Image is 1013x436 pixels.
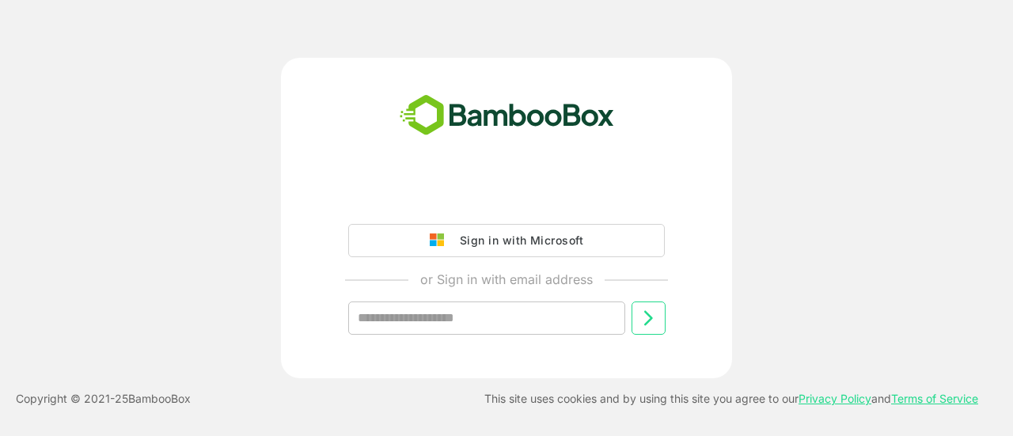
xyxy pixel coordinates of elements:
[430,233,452,248] img: google
[891,392,978,405] a: Terms of Service
[484,389,978,408] p: This site uses cookies and by using this site you agree to our and
[799,392,871,405] a: Privacy Policy
[452,230,583,251] div: Sign in with Microsoft
[391,89,623,142] img: bamboobox
[348,224,665,257] button: Sign in with Microsoft
[16,389,191,408] p: Copyright © 2021- 25 BambooBox
[420,270,593,289] p: or Sign in with email address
